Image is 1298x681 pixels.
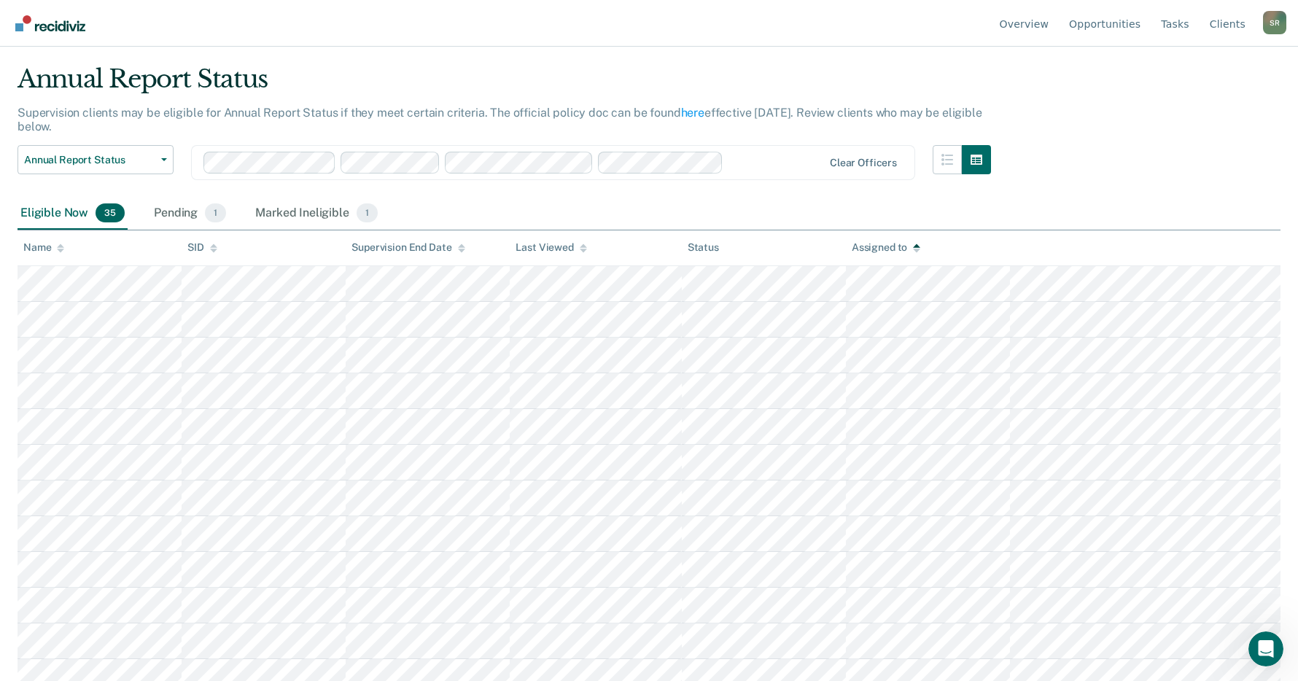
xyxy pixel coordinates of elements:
[23,241,64,254] div: Name
[96,203,125,222] span: 35
[187,241,217,254] div: SID
[357,203,378,222] span: 1
[688,241,719,254] div: Status
[830,157,897,169] div: Clear officers
[852,241,920,254] div: Assigned to
[681,106,704,120] a: here
[1248,631,1283,666] iframe: Intercom live chat
[18,64,991,106] div: Annual Report Status
[18,145,174,174] button: Annual Report Status
[252,198,381,230] div: Marked Ineligible1
[18,106,982,133] p: Supervision clients may be eligible for Annual Report Status if they meet certain criteria. The o...
[205,203,226,222] span: 1
[516,241,586,254] div: Last Viewed
[18,198,128,230] div: Eligible Now35
[151,198,229,230] div: Pending1
[15,15,85,31] img: Recidiviz
[1263,11,1286,34] button: Profile dropdown button
[351,241,465,254] div: Supervision End Date
[24,154,155,166] span: Annual Report Status
[1263,11,1286,34] div: S R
